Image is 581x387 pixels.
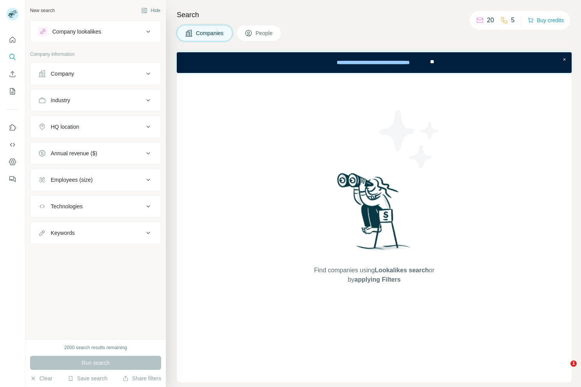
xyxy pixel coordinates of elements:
[51,149,97,157] div: Annual revenue ($)
[6,155,19,169] button: Dashboard
[51,176,92,184] div: Employees (size)
[374,104,444,174] img: Surfe Illustration - Stars
[425,280,581,383] iframe: Intercom notifications message
[30,170,161,189] button: Employees (size)
[6,121,19,135] button: Use Surfe on LinkedIn
[554,360,573,379] iframe: Intercom live chat
[6,50,19,64] button: Search
[52,28,101,36] div: Company lookalikes
[51,96,70,104] div: Industry
[511,16,515,25] p: 5
[570,360,577,367] span: 1
[51,229,75,237] div: Keywords
[30,91,161,110] button: Industry
[354,276,400,283] span: applying Filters
[136,5,166,16] button: Hide
[177,9,572,20] h4: Search
[30,51,161,58] p: Company information
[312,266,437,284] span: Find companies using or by
[196,29,224,37] span: Companies
[528,15,564,26] button: Buy credits
[30,7,55,14] div: New search
[6,172,19,186] button: Feedback
[30,64,161,83] button: Company
[30,117,161,136] button: HQ location
[6,84,19,98] button: My lists
[6,33,19,47] button: Quick start
[123,375,161,382] button: Share filters
[256,29,274,37] span: People
[487,16,494,25] p: 20
[30,144,161,163] button: Annual revenue ($)
[30,22,161,41] button: Company lookalikes
[64,344,127,351] div: 2000 search results remaining
[30,224,161,242] button: Keywords
[6,67,19,81] button: Enrich CSV
[334,171,415,258] img: Surfe Illustration - Woman searching with binoculars
[51,70,74,78] div: Company
[30,375,52,382] button: Clear
[68,375,107,382] button: Save search
[177,52,572,73] iframe: Banner
[6,138,19,152] button: Use Surfe API
[51,202,83,210] div: Technologies
[375,267,429,273] span: Lookalikes search
[30,197,161,216] button: Technologies
[51,123,79,131] div: HQ location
